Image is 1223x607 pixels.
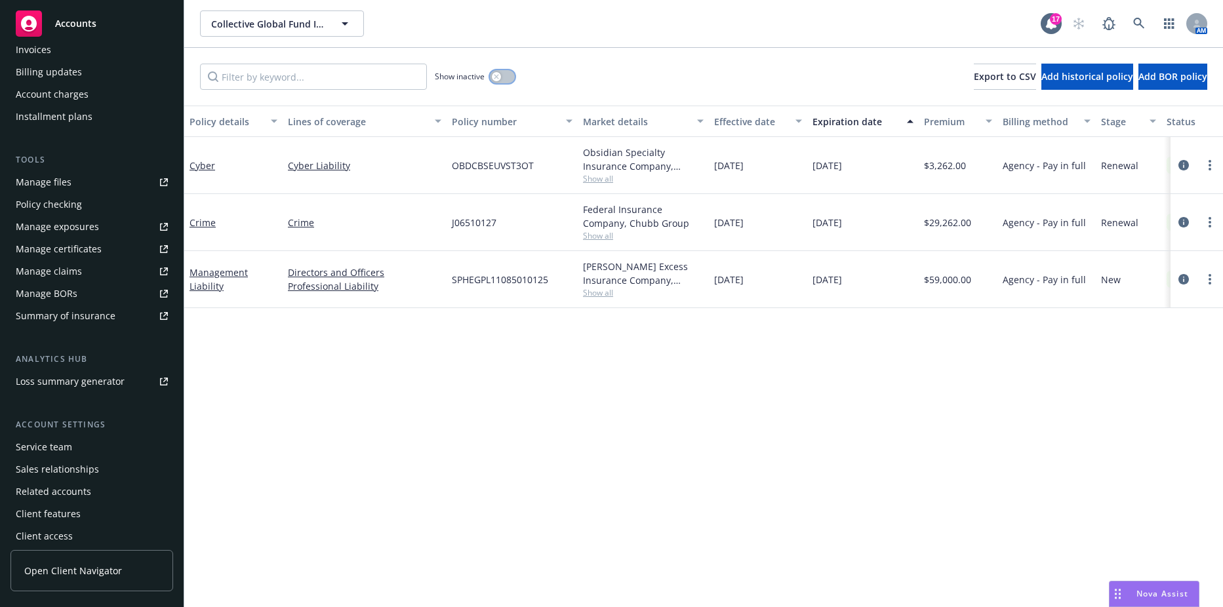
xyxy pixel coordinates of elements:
button: Effective date [709,106,807,137]
span: Agency - Pay in full [1003,216,1086,229]
a: Manage exposures [10,216,173,237]
div: Effective date [714,115,788,128]
a: Summary of insurance [10,305,173,326]
span: J06510127 [452,216,496,229]
a: Accounts [10,5,173,42]
button: Billing method [997,106,1096,137]
span: SPHEGPL11085010125 [452,273,548,286]
div: Client access [16,526,73,547]
a: Account charges [10,84,173,105]
a: more [1202,157,1218,173]
div: Manage exposures [16,216,99,237]
button: Expiration date [807,106,919,137]
div: Installment plans [16,106,92,127]
a: Report a Bug [1096,10,1122,37]
span: Add BOR policy [1138,70,1207,83]
a: Directors and Officers [288,265,441,279]
div: Account settings [10,418,173,431]
span: Renewal [1101,159,1138,172]
div: Manage claims [16,261,82,282]
span: [DATE] [714,216,744,229]
div: Loss summary generator [16,371,125,392]
div: Tools [10,153,173,166]
a: Related accounts [10,481,173,502]
a: Policy checking [10,194,173,215]
span: Agency - Pay in full [1003,159,1086,172]
span: New [1101,273,1121,286]
span: Show all [583,173,704,184]
span: Export to CSV [974,70,1036,83]
span: $59,000.00 [924,273,971,286]
a: Cyber Liability [288,159,441,172]
a: circleInformation [1176,214,1192,230]
a: Client access [10,526,173,547]
div: Service team [16,437,72,458]
a: more [1202,214,1218,230]
span: Open Client Navigator [24,564,122,578]
a: Installment plans [10,106,173,127]
a: circleInformation [1176,157,1192,173]
span: Show inactive [435,71,485,82]
div: Federal Insurance Company, Chubb Group [583,203,704,230]
div: Expiration date [812,115,899,128]
button: Policy number [447,106,578,137]
input: Filter by keyword... [200,64,427,90]
button: Add BOR policy [1138,64,1207,90]
div: Manage files [16,172,71,193]
a: Manage certificates [10,239,173,260]
span: [DATE] [812,216,842,229]
a: Professional Liability [288,279,441,293]
div: Lines of coverage [288,115,427,128]
div: Market details [583,115,689,128]
span: [DATE] [812,159,842,172]
span: OBDCBSEUVST3OT [452,159,534,172]
a: Search [1126,10,1152,37]
button: Stage [1096,106,1161,137]
a: Billing updates [10,62,173,83]
div: [PERSON_NAME] Excess Insurance Company, [PERSON_NAME] Insurance Group, CRC Group [583,260,704,287]
span: $3,262.00 [924,159,966,172]
a: Crime [190,216,216,229]
span: Show all [583,287,704,298]
a: Start snowing [1066,10,1092,37]
div: 17 [1050,13,1062,25]
a: Sales relationships [10,459,173,480]
button: Lines of coverage [283,106,447,137]
span: Show all [583,230,704,241]
span: Renewal [1101,216,1138,229]
span: Accounts [55,18,96,29]
div: Related accounts [16,481,91,502]
span: Agency - Pay in full [1003,273,1086,286]
div: Invoices [16,39,51,60]
a: Management Liability [190,266,248,292]
a: Loss summary generator [10,371,173,392]
span: Collective Global Fund I GP, LLC and Collective Global Fund I GP, L.P. [211,17,325,31]
button: Market details [578,106,709,137]
a: Client features [10,503,173,524]
div: Analytics hub [10,353,173,366]
a: Switch app [1156,10,1182,37]
span: [DATE] [714,159,744,172]
div: Premium [924,115,978,128]
span: Nova Assist [1136,588,1188,599]
div: Stage [1101,115,1142,128]
a: more [1202,271,1218,287]
button: Policy details [184,106,283,137]
div: Policy number [452,115,558,128]
a: Manage claims [10,261,173,282]
span: [DATE] [714,273,744,286]
div: Policy checking [16,194,82,215]
span: $29,262.00 [924,216,971,229]
div: Policy details [190,115,263,128]
div: Manage BORs [16,283,77,304]
button: Export to CSV [974,64,1036,90]
button: Add historical policy [1041,64,1133,90]
a: Crime [288,216,441,229]
div: Drag to move [1110,581,1126,606]
span: Add historical policy [1041,70,1133,83]
div: Billing method [1003,115,1076,128]
a: circleInformation [1176,271,1192,287]
div: Billing updates [16,62,82,83]
div: Manage certificates [16,239,102,260]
